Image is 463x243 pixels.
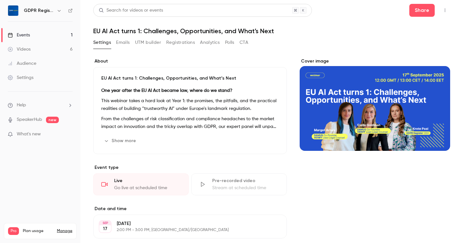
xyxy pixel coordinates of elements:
[24,7,54,14] h6: GDPR Register
[116,37,130,48] button: Emails
[8,5,18,16] img: GDPR Register
[101,75,279,82] p: EU AI Act turns 1: Challenges, Opportunities, and What’s Next
[93,58,287,64] label: About
[103,226,107,232] p: 17
[101,88,232,93] strong: One year after the EU AI Act became law, where do we stand?
[212,178,279,184] div: Pre-recorded video
[93,164,287,171] p: Event type
[114,178,181,184] div: Live
[57,228,72,234] a: Manage
[8,102,73,109] li: help-dropdown-opener
[93,37,111,48] button: Settings
[200,37,220,48] button: Analytics
[17,102,26,109] span: Help
[225,37,234,48] button: Polls
[101,136,140,146] button: Show more
[99,7,163,14] div: Search for videos or events
[46,117,59,123] span: new
[240,37,248,48] button: CTA
[8,32,30,38] div: Events
[300,58,450,151] section: Cover image
[135,37,161,48] button: UTM builder
[114,185,181,191] div: Go live at scheduled time
[166,37,195,48] button: Registrations
[117,220,253,227] p: [DATE]
[212,185,279,191] div: Stream at scheduled time
[8,227,19,235] span: Pro
[191,173,287,195] div: Pre-recorded videoStream at scheduled time
[17,131,41,138] span: What's new
[101,97,279,112] p: This webinar takes a hard look at Year 1: the promises, the pitfalls, and the practical realities...
[93,173,189,195] div: LiveGo live at scheduled time
[117,228,253,233] p: 2:00 PM - 3:00 PM, [GEOGRAPHIC_DATA]/[GEOGRAPHIC_DATA]
[101,115,279,131] p: From the challenges of risk classification and compliance headaches to the market impact on innov...
[93,27,450,35] h1: EU AI Act turns 1: Challenges, Opportunities, and What’s Next
[93,206,287,212] label: Date and time
[99,221,111,225] div: SEP
[17,116,42,123] a: SpeakerHub
[23,228,53,234] span: Plan usage
[8,60,36,67] div: Audience
[300,58,450,64] label: Cover image
[8,74,33,81] div: Settings
[409,4,435,17] button: Share
[8,46,31,53] div: Videos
